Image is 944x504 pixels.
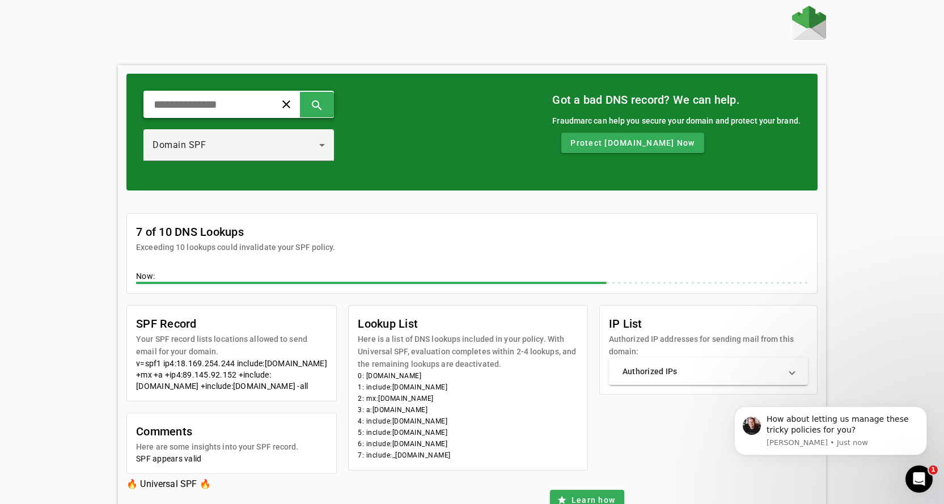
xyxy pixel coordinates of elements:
[561,133,704,153] button: Protect [DOMAIN_NAME] Now
[136,453,327,464] div: SPF appears valid
[153,139,206,150] span: Domain SPF
[717,389,944,473] iframe: Intercom notifications message
[905,465,933,493] iframe: Intercom live chat
[136,333,327,358] mat-card-subtitle: Your SPF record lists locations allowed to send email for your domain.
[136,223,335,241] mat-card-title: 7 of 10 DNS Lookups
[792,6,826,43] a: Home
[609,315,808,333] mat-card-title: IP List
[609,333,808,358] mat-card-subtitle: Authorized IP addresses for sending mail from this domain:
[358,416,578,427] li: 4: include:[DOMAIN_NAME]
[358,404,578,416] li: 3: a:[DOMAIN_NAME]
[570,137,695,149] span: Protect [DOMAIN_NAME] Now
[792,6,826,40] img: Fraudmarc Logo
[136,422,298,441] mat-card-title: Comments
[358,393,578,404] li: 2: mx:[DOMAIN_NAME]
[358,427,578,438] li: 5: include:[DOMAIN_NAME]
[623,366,781,377] mat-panel-title: Authorized IPs
[358,370,578,382] li: 0: [DOMAIN_NAME]
[126,476,357,492] h3: 🔥 Universal SPF 🔥
[136,241,335,253] mat-card-subtitle: Exceeding 10 lookups could invalidate your SPF policy.
[552,115,801,127] div: Fraudmarc can help you secure your domain and protect your brand.
[552,91,801,109] mat-card-title: Got a bad DNS record? We can help.
[609,358,808,385] mat-expansion-panel-header: Authorized IPs
[136,358,327,392] div: v=spf1 ip4:18.169.254.244 include:[DOMAIN_NAME] +mx +a +ip4:89.145.92.152 +include:[DOMAIN_NAME] ...
[358,438,578,450] li: 6: include:[DOMAIN_NAME]
[136,270,808,284] div: Now:
[358,450,578,461] li: 7: include:_[DOMAIN_NAME]
[358,382,578,393] li: 1: include:[DOMAIN_NAME]
[358,333,578,370] mat-card-subtitle: Here is a list of DNS lookups included in your policy. With Universal SPF, evaluation completes w...
[358,315,578,333] mat-card-title: Lookup List
[136,441,298,453] mat-card-subtitle: Here are some insights into your SPF record.
[136,315,327,333] mat-card-title: SPF Record
[929,465,938,475] span: 1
